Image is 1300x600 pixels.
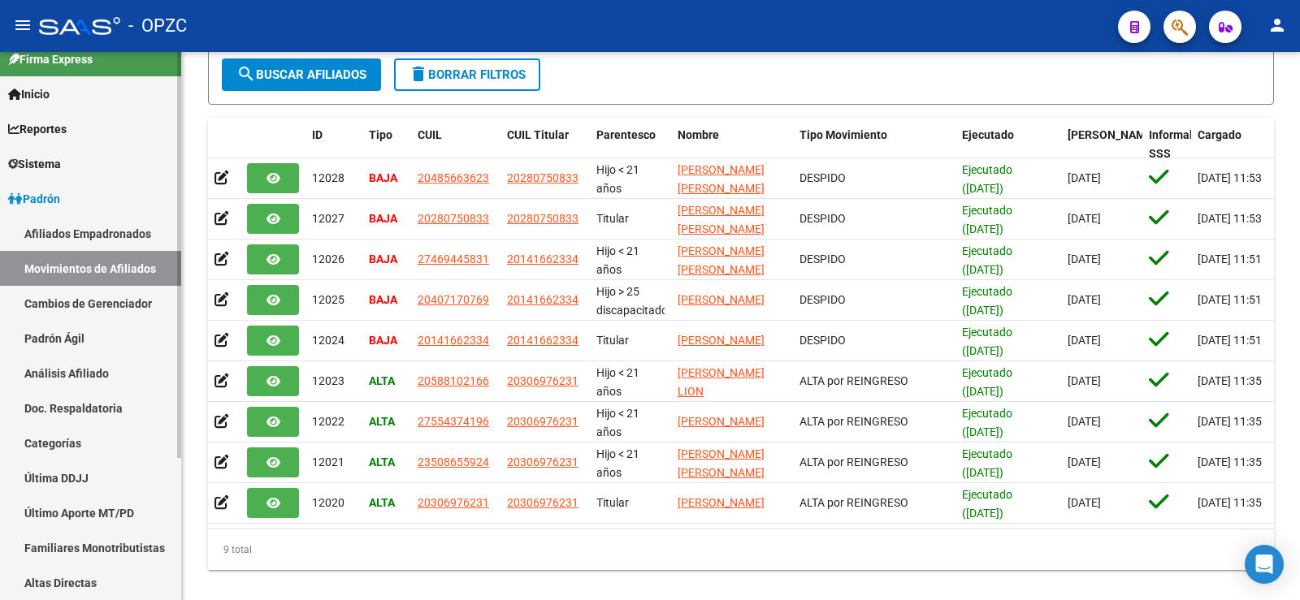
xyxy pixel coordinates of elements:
span: 12021 [312,455,344,468]
strong: ALTA [369,455,395,468]
span: Ejecutado ([DATE]) [962,244,1012,276]
span: Ejecutado ([DATE]) [962,285,1012,317]
datatable-header-cell: CUIL Titular [500,118,590,171]
datatable-header-cell: Ejecutado [955,118,1061,171]
span: ALTA por REINGRESO [799,374,908,387]
strong: ALTA [369,415,395,428]
span: 12022 [312,415,344,428]
span: Tipo [369,128,392,141]
span: Hijo < 21 años [596,163,639,195]
span: 20485663623 [418,171,489,184]
span: 20280750833 [507,212,578,225]
span: [DATE] 11:35 [1198,455,1262,468]
strong: BAJA [369,212,397,225]
span: [DATE] [1068,293,1101,306]
span: Sistema [8,155,61,173]
span: Informable SSS [1149,128,1206,160]
span: Titular [596,334,629,347]
span: Nombre [678,128,719,141]
span: Firma Express [8,50,93,68]
span: Inicio [8,85,50,103]
span: 20280750833 [418,212,489,225]
span: 12020 [312,496,344,509]
span: [DATE] [1068,455,1101,468]
span: [DATE] 11:53 [1198,171,1262,184]
span: [DATE] 11:51 [1198,253,1262,265]
span: [DATE] [1068,496,1101,509]
datatable-header-cell: Tipo [362,118,411,171]
span: 20306976231 [507,374,578,387]
span: Parentesco [596,128,656,141]
span: Hijo < 21 años [596,244,639,276]
span: 20141662334 [507,253,578,265]
span: [PERSON_NAME] [678,496,765,509]
span: Ejecutado ([DATE]) [962,326,1012,357]
span: [PERSON_NAME] [678,334,765,347]
span: 20306976231 [507,496,578,509]
span: 12023 [312,374,344,387]
span: [DATE] [1068,212,1101,225]
span: 27554374196 [418,415,489,428]
span: Ejecutado [962,128,1014,141]
span: [PERSON_NAME] [PERSON_NAME] [678,163,765,195]
span: 12027 [312,212,344,225]
span: [PERSON_NAME] LION [PERSON_NAME] [678,366,765,417]
strong: BAJA [369,293,397,306]
span: ALTA por REINGRESO [799,415,908,428]
span: Buscar Afiliados [236,67,366,82]
datatable-header-cell: ID [305,118,362,171]
span: [PERSON_NAME] [PERSON_NAME] [678,244,765,276]
span: DESPIDO [799,212,846,225]
datatable-header-cell: Parentesco [590,118,671,171]
span: [DATE] 11:51 [1198,293,1262,306]
span: Titular [596,496,629,509]
mat-icon: menu [13,15,32,35]
span: [DATE] 11:51 [1198,334,1262,347]
span: [PERSON_NAME] [678,293,765,306]
span: [DATE] [1068,415,1101,428]
strong: BAJA [369,171,397,184]
span: ALTA por REINGRESO [799,455,908,468]
strong: ALTA [369,374,395,387]
span: Ejecutado ([DATE]) [962,366,1012,398]
span: Hijo < 21 años [596,447,639,479]
div: Open Intercom Messenger [1245,545,1284,584]
span: Hijo < 21 años [596,366,639,398]
strong: BAJA [369,334,397,347]
strong: ALTA [369,496,395,509]
span: 20588102166 [418,374,489,387]
span: 20306976231 [418,496,489,509]
span: CUIL [418,128,442,141]
datatable-header-cell: CUIL [411,118,500,171]
span: 23508655924 [418,455,489,468]
mat-icon: person [1267,15,1287,35]
span: [DATE] 11:35 [1198,415,1262,428]
strong: BAJA [369,253,397,265]
span: Cargado [1198,128,1241,141]
span: [DATE] [1068,171,1101,184]
span: [DATE] 11:35 [1198,374,1262,387]
span: Ejecutado ([DATE]) [962,447,1012,479]
span: 27469445831 [418,253,489,265]
span: 12028 [312,171,344,184]
span: DESPIDO [799,253,846,265]
span: DESPIDO [799,171,846,184]
span: 12024 [312,334,344,347]
span: [DATE] 11:53 [1198,212,1262,225]
span: Hijo < 21 años [596,407,639,438]
span: [DATE] 11:35 [1198,496,1262,509]
span: [PERSON_NAME] [678,415,765,428]
mat-icon: search [236,64,256,84]
span: Ejecutado ([DATE]) [962,407,1012,438]
span: 20141662334 [507,334,578,347]
span: Ejecutado ([DATE]) [962,163,1012,195]
span: - OPZC [128,8,187,44]
span: Hijo > 25 discapacitado [596,285,668,317]
span: [DATE] [1068,253,1101,265]
span: DESPIDO [799,293,846,306]
datatable-header-cell: Informable SSS [1142,118,1191,171]
span: Ejecutado ([DATE]) [962,488,1012,520]
span: 20407170769 [418,293,489,306]
span: 20141662334 [507,293,578,306]
datatable-header-cell: Tipo Movimiento [793,118,955,171]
